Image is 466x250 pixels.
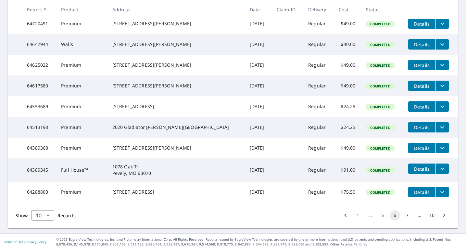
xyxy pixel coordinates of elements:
button: detailsBtn-64625022 [408,60,435,70]
span: Records [57,212,76,219]
td: Premium [56,182,107,202]
td: $91.00 [334,158,360,182]
span: Completed [366,63,394,68]
div: … [365,212,375,219]
span: Details [412,124,432,131]
span: Details [412,21,432,27]
span: Details [412,83,432,89]
button: detailsBtn-64513198 [408,122,435,132]
span: Completed [366,125,394,130]
td: Regular [303,34,334,55]
button: filesDropdownBtn-64625022 [435,60,449,70]
td: 64625022 [22,55,56,75]
td: 64553689 [22,96,56,117]
td: [DATE] [245,182,271,202]
td: Premium [56,75,107,96]
td: [DATE] [245,13,271,34]
td: Walls [56,34,107,55]
td: Regular [303,96,334,117]
div: 2020 Gladiator [PERSON_NAME][GEOGRAPHIC_DATA] [112,124,239,131]
td: Regular [303,13,334,34]
div: … [414,212,425,219]
div: [STREET_ADDRESS] [112,103,239,110]
td: 64513198 [22,117,56,138]
div: [STREET_ADDRESS][PERSON_NAME] [112,41,239,48]
div: [STREET_ADDRESS][PERSON_NAME] [112,145,239,151]
span: Completed [366,105,394,109]
td: 64720491 [22,13,56,34]
button: filesDropdownBtn-64617580 [435,81,449,91]
td: $49.00 [334,55,360,75]
td: 64617580 [22,75,56,96]
div: 10 [31,206,54,224]
td: 64389345 [22,158,56,182]
span: Completed [366,84,394,88]
button: filesDropdownBtn-64513198 [435,122,449,132]
div: [STREET_ADDRESS][PERSON_NAME] [112,20,239,27]
div: [STREET_ADDRESS][PERSON_NAME] [112,83,239,89]
span: Details [412,145,432,151]
a: Terms of Use [3,240,23,244]
td: Regular [303,75,334,96]
span: Details [412,189,432,195]
span: Show [16,212,28,219]
button: Go to page 7 [402,210,412,221]
button: Go to page 5 [377,210,388,221]
td: Premium [56,96,107,117]
span: Details [412,62,432,68]
p: | [3,240,46,244]
button: Go to next page [439,210,449,221]
button: Go to page 1 [353,210,363,221]
td: [DATE] [245,34,271,55]
td: Regular [303,138,334,158]
td: [DATE] [245,117,271,138]
td: Premium [56,55,107,75]
div: [STREET_ADDRESS][PERSON_NAME] [112,62,239,68]
button: filesDropdownBtn-64647944 [435,39,449,50]
td: $24.25 [334,117,360,138]
button: page 6 [390,210,400,221]
button: filesDropdownBtn-64389368 [435,143,449,153]
td: Premium [56,138,107,158]
button: detailsBtn-64288800 [408,187,435,197]
span: Completed [366,42,394,47]
td: $75.50 [334,182,360,202]
td: 64288800 [22,182,56,202]
div: [STREET_ADDRESS] [112,189,239,195]
nav: pagination navigation [339,210,450,221]
button: Go to page 10 [427,210,437,221]
td: [DATE] [245,158,271,182]
td: $49.00 [334,138,360,158]
a: Privacy Policy [25,240,46,244]
td: $24.25 [334,96,360,117]
button: detailsBtn-64617580 [408,81,435,91]
p: © 2025 Eagle View Technologies, Inc. and Pictometry International Corp. All Rights Reserved. Repo... [56,237,463,247]
button: detailsBtn-64647944 [408,39,435,50]
button: detailsBtn-64389345 [408,164,435,174]
span: Completed [366,190,394,195]
button: detailsBtn-64720491 [408,18,435,29]
td: Regular [303,182,334,202]
td: [DATE] [245,138,271,158]
span: Completed [366,22,394,26]
button: detailsBtn-64553689 [408,101,435,112]
td: Regular [303,158,334,182]
button: filesDropdownBtn-64720491 [435,18,449,29]
button: filesDropdownBtn-64288800 [435,187,449,197]
button: filesDropdownBtn-64553689 [435,101,449,112]
span: Details [412,166,432,172]
td: [DATE] [245,55,271,75]
td: [DATE] [245,75,271,96]
button: detailsBtn-64389368 [408,143,435,153]
td: $49.00 [334,13,360,34]
td: 64389368 [22,138,56,158]
td: $49.00 [334,75,360,96]
td: [DATE] [245,96,271,117]
td: Full House™ [56,158,107,182]
td: Premium [56,13,107,34]
span: Details [412,41,432,48]
td: Regular [303,117,334,138]
td: 64647944 [22,34,56,55]
button: Go to previous page [340,210,351,221]
td: Premium [56,117,107,138]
